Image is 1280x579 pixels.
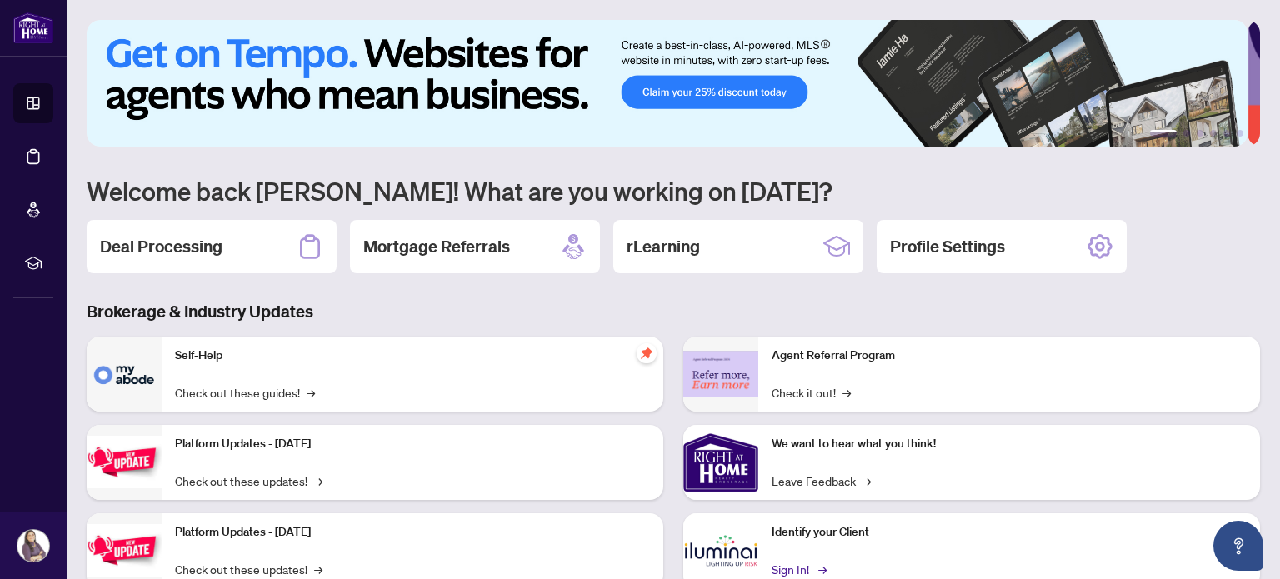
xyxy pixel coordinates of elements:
[87,20,1247,147] img: Slide 0
[314,472,322,490] span: →
[1183,130,1190,137] button: 2
[890,235,1005,258] h2: Profile Settings
[1237,130,1243,137] button: 6
[87,300,1260,323] h3: Brokerage & Industry Updates
[175,560,322,578] a: Check out these updates!→
[100,235,222,258] h2: Deal Processing
[175,523,650,542] p: Platform Updates - [DATE]
[13,12,53,43] img: logo
[772,383,851,402] a: Check it out!→
[772,523,1247,542] p: Identify your Client
[175,435,650,453] p: Platform Updates - [DATE]
[87,175,1260,207] h1: Welcome back [PERSON_NAME]! What are you working on [DATE]?
[363,235,510,258] h2: Mortgage Referrals
[314,560,322,578] span: →
[862,472,871,490] span: →
[842,383,851,402] span: →
[175,383,315,402] a: Check out these guides!→
[87,524,162,577] img: Platform Updates - July 8, 2025
[87,436,162,488] img: Platform Updates - July 21, 2025
[1197,130,1203,137] button: 3
[627,235,700,258] h2: rLearning
[87,337,162,412] img: Self-Help
[1150,130,1177,137] button: 1
[17,530,49,562] img: Profile Icon
[1213,521,1263,571] button: Open asap
[307,383,315,402] span: →
[818,560,827,578] span: →
[772,347,1247,365] p: Agent Referral Program
[683,351,758,397] img: Agent Referral Program
[772,560,824,578] a: Sign In!→
[772,435,1247,453] p: We want to hear what you think!
[175,347,650,365] p: Self-Help
[637,343,657,363] span: pushpin
[772,472,871,490] a: Leave Feedback→
[1210,130,1217,137] button: 4
[175,472,322,490] a: Check out these updates!→
[1223,130,1230,137] button: 5
[683,425,758,500] img: We want to hear what you think!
